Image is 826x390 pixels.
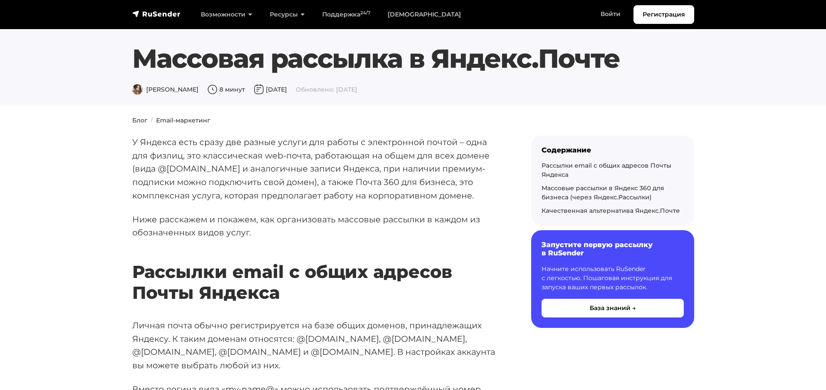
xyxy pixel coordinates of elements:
p: Личная почта обычно регистрируется на базе общих доменов, принадлежащих Яндексу. К таким доменам ... [132,319,503,372]
p: Ниже расскажем и покажем, как организовать массовые рассылки в каждом из обозначенных видов услуг. [132,213,503,239]
a: Блог [132,116,147,124]
a: [DEMOGRAPHIC_DATA] [379,6,470,23]
span: Обновлено: [DATE] [296,86,357,93]
h1: Массовая рассылка в Яндекс.Почте [132,43,646,74]
h6: Запустите первую рассылку в RuSender [542,241,684,257]
a: Возможности [192,6,261,23]
a: Поддержка24/7 [313,6,379,23]
p: Начните использовать RuSender с легкостью. Пошаговая инструкция для запуска ваших первых рассылок. [542,264,684,292]
span: [PERSON_NAME] [132,86,199,93]
img: Дата публикации [254,84,264,95]
button: База знаний → [542,299,684,317]
img: RuSender [132,10,181,18]
h2: Рассылки email с общих адресов Почты Яндекса [132,236,503,303]
nav: breadcrumb [127,116,699,125]
a: Массовые рассылки в Яндекс 360 для бизнеса (через Яндекс.Рассылки) [542,184,664,201]
a: Качественная альтернатива Яндекс.Почте [542,207,680,215]
a: Войти [592,5,629,23]
li: Email-маркетинг [147,116,210,125]
a: Ресурсы [261,6,313,23]
p: У Яндекса есть сразу две разные услуги для работы с электронной почтой – одна для физлиц, это кла... [132,136,503,202]
img: Время чтения [207,84,218,95]
sup: 24/7 [360,10,370,16]
div: Содержание [542,146,684,154]
a: Рассылки email с общих адресов Почты Яндекса [542,162,671,178]
a: Запустите первую рассылку в RuSender Начните использовать RuSender с легкостью. Пошаговая инструк... [531,230,694,327]
a: Регистрация [633,5,694,24]
span: [DATE] [254,86,287,93]
span: 8 минут [207,86,245,93]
